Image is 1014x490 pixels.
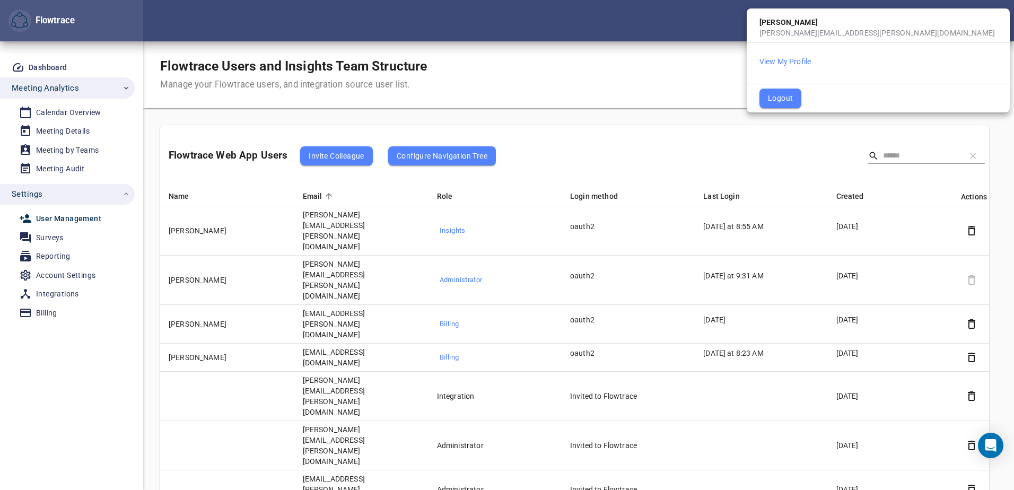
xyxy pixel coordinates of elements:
div: [PERSON_NAME][EMAIL_ADDRESS][PERSON_NAME][DOMAIN_NAME] [747,28,1010,38]
span: Logout [768,92,793,105]
button: Logout [759,89,801,108]
div: Open Intercom Messenger [978,433,1003,458]
button: View My Profile [759,56,811,67]
div: [PERSON_NAME] [747,13,1010,28]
